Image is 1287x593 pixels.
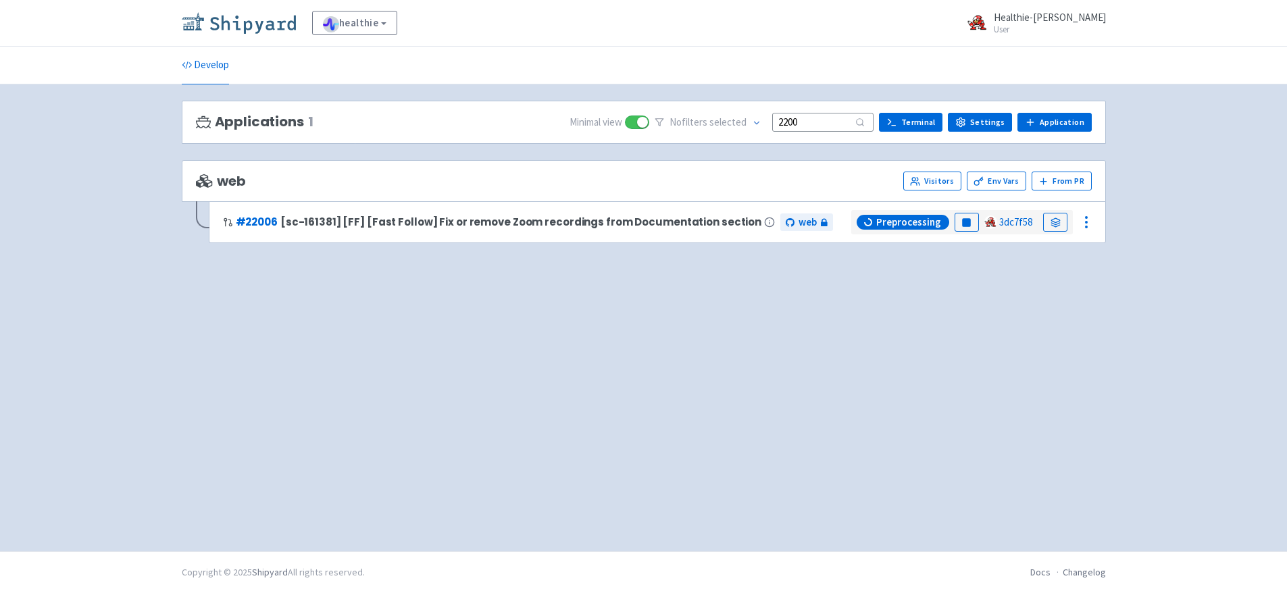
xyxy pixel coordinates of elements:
[182,565,365,579] div: Copyright © 2025 All rights reserved.
[772,113,874,131] input: Search...
[312,11,398,35] a: healthie
[280,216,761,228] span: [sc-161381] [FF] [Fast Follow] Fix or remove Zoom recordings from Documentation section
[252,566,288,578] a: Shipyard
[879,113,942,132] a: Terminal
[236,215,278,229] a: #22006
[1032,172,1092,190] button: From PR
[959,12,1106,34] a: Healthie-[PERSON_NAME] User
[799,215,817,230] span: web
[948,113,1012,132] a: Settings
[780,213,833,232] a: web
[570,115,622,130] span: Minimal view
[196,114,313,130] h3: Applications
[1017,113,1091,132] a: Application
[994,11,1106,24] span: Healthie-[PERSON_NAME]
[308,114,313,130] span: 1
[967,172,1026,190] a: Env Vars
[955,213,979,232] button: Pause
[182,12,296,34] img: Shipyard logo
[999,215,1032,228] a: 3dc7f58
[876,215,941,229] span: Preprocessing
[709,115,747,128] span: selected
[994,25,1106,34] small: User
[903,172,961,190] a: Visitors
[196,174,246,189] span: web
[670,115,747,130] span: No filter s
[182,47,229,84] a: Develop
[1030,566,1051,578] a: Docs
[1063,566,1106,578] a: Changelog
